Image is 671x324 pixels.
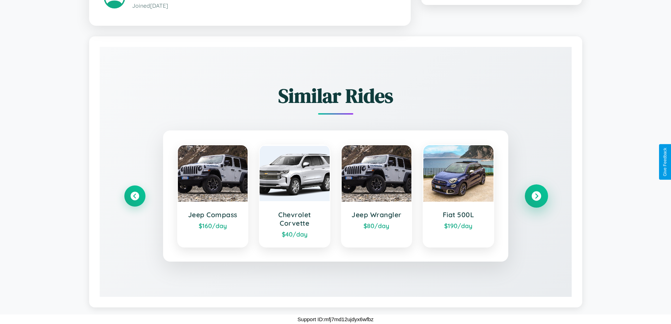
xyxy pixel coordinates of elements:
div: $ 40 /day [267,230,323,238]
div: $ 190 /day [430,222,486,230]
a: Fiat 500L$190/day [423,145,494,247]
h3: Chevrolet Corvette [267,210,323,227]
p: Support ID: mfj7md12ujdyx6wfbz [298,314,374,324]
div: Give Feedback [663,148,667,176]
h3: Fiat 500L [430,210,486,219]
h3: Jeep Wrangler [349,210,405,219]
div: $ 80 /day [349,222,405,230]
p: Joined [DATE] [132,1,396,11]
a: Jeep Compass$160/day [177,145,249,247]
a: Jeep Wrangler$80/day [341,145,412,247]
a: Chevrolet Corvette$40/day [259,145,330,247]
h3: Jeep Compass [185,210,241,219]
h2: Similar Rides [124,82,547,109]
div: $ 160 /day [185,222,241,230]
